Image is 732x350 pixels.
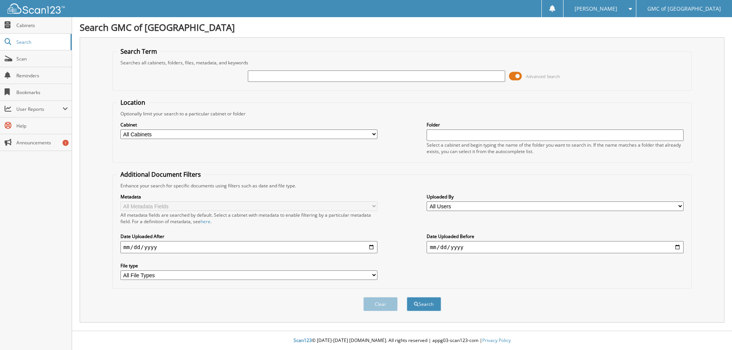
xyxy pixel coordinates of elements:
[16,56,68,62] span: Scan
[80,21,724,34] h1: Search GMC of [GEOGRAPHIC_DATA]
[63,140,69,146] div: 1
[16,123,68,129] span: Help
[120,241,377,253] input: start
[117,182,688,189] div: Enhance your search for specific documents using filters such as date and file type.
[427,233,684,240] label: Date Uploaded Before
[407,297,441,311] button: Search
[575,6,617,11] span: [PERSON_NAME]
[72,331,732,350] div: © [DATE]-[DATE] [DOMAIN_NAME]. All rights reserved | appg03-scan123-com |
[647,6,721,11] span: GMC of [GEOGRAPHIC_DATA]
[427,241,684,253] input: end
[427,142,684,155] div: Select a cabinet and begin typing the name of the folder you want to search in. If the name match...
[117,98,149,107] legend: Location
[427,121,684,128] label: Folder
[117,47,161,56] legend: Search Term
[526,74,560,79] span: Advanced Search
[16,106,63,112] span: User Reports
[294,337,312,344] span: Scan123
[16,72,68,79] span: Reminders
[16,139,68,146] span: Announcements
[117,110,688,117] div: Optionally limit your search to a particular cabinet or folder
[16,89,68,96] span: Bookmarks
[482,337,511,344] a: Privacy Policy
[694,313,732,350] iframe: Chat Widget
[363,297,398,311] button: Clear
[117,59,688,66] div: Searches all cabinets, folders, files, metadata, and keywords
[117,170,205,179] legend: Additional Document Filters
[201,218,210,225] a: here
[120,193,377,200] label: Metadata
[8,3,65,14] img: scan123-logo-white.svg
[427,193,684,200] label: Uploaded By
[120,233,377,240] label: Date Uploaded After
[120,121,377,128] label: Cabinet
[120,262,377,269] label: File type
[16,22,68,29] span: Cabinets
[120,212,377,225] div: All metadata fields are searched by default. Select a cabinet with metadata to enable filtering b...
[16,39,67,45] span: Search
